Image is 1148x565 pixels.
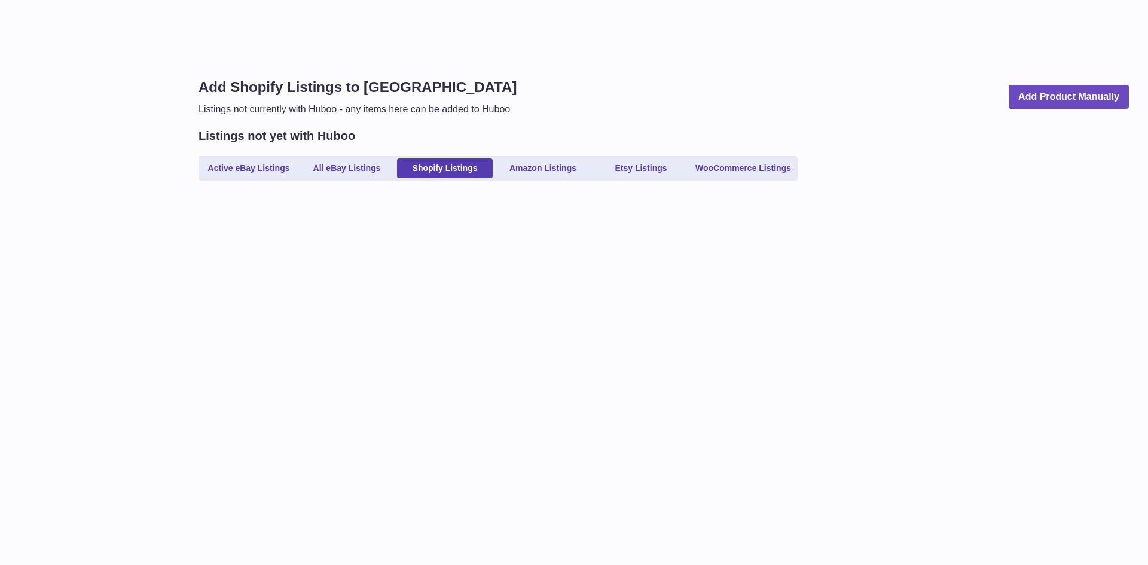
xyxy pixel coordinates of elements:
a: Shopify Listings [397,158,493,178]
a: Add Product Manually [1009,85,1129,109]
h1: Add Shopify Listings to [GEOGRAPHIC_DATA] [199,78,517,97]
a: Etsy Listings [593,158,689,178]
a: Amazon Listings [495,158,591,178]
a: All eBay Listings [299,158,395,178]
a: WooCommerce Listings [691,158,795,178]
h2: Listings not yet with Huboo [199,128,355,144]
a: Active eBay Listings [201,158,297,178]
p: Listings not currently with Huboo - any items here can be added to Huboo [199,103,517,116]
